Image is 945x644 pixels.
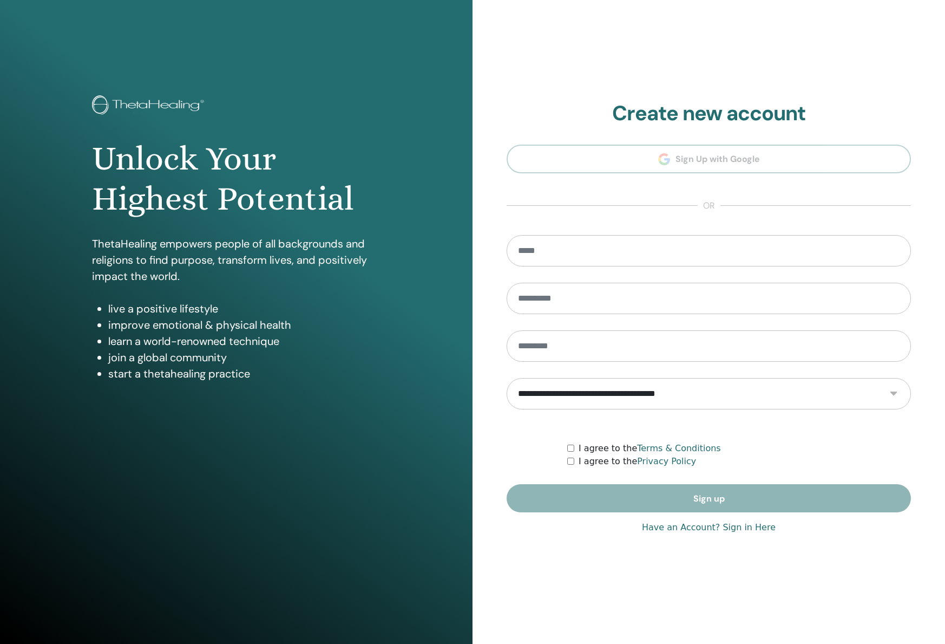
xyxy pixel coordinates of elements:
[507,101,911,126] h2: Create new account
[108,317,380,333] li: improve emotional & physical health
[637,456,696,466] a: Privacy Policy
[579,455,696,468] label: I agree to the
[108,301,380,317] li: live a positive lifestyle
[108,349,380,366] li: join a global community
[108,333,380,349] li: learn a world-renowned technique
[108,366,380,382] li: start a thetahealing practice
[92,236,380,284] p: ThetaHealing empowers people of all backgrounds and religions to find purpose, transform lives, a...
[698,199,720,212] span: or
[92,139,380,219] h1: Unlock Your Highest Potential
[637,443,720,453] a: Terms & Conditions
[642,521,776,534] a: Have an Account? Sign in Here
[579,442,721,455] label: I agree to the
